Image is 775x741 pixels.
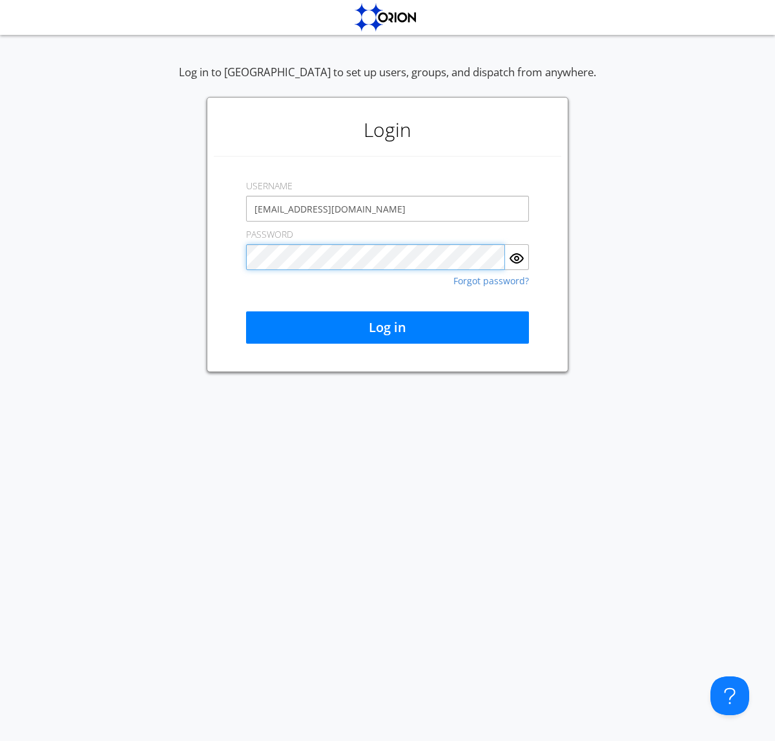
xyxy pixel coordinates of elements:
[453,277,529,286] a: Forgot password?
[246,244,505,270] input: Password
[246,228,293,241] label: PASSWORD
[179,65,596,97] div: Log in to [GEOGRAPHIC_DATA] to set up users, groups, and dispatch from anywhere.
[214,104,561,156] h1: Login
[505,244,529,270] button: Show Password
[710,676,749,715] iframe: Toggle Customer Support
[509,251,524,266] img: eye.svg
[246,180,293,193] label: USERNAME
[246,311,529,344] button: Log in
